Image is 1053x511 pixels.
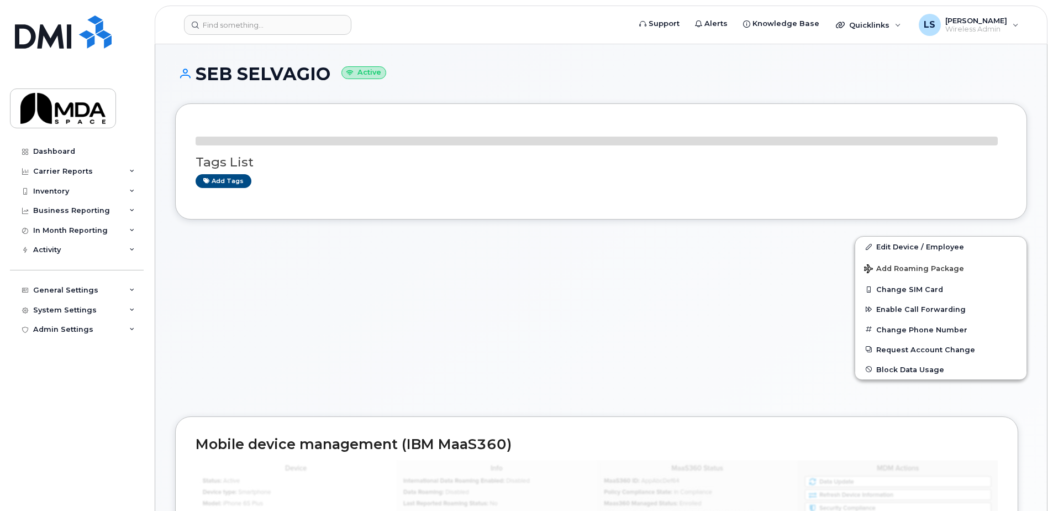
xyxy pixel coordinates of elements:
[196,174,251,188] a: Add tags
[855,320,1026,340] button: Change Phone Number
[876,305,966,314] span: Enable Call Forwarding
[855,340,1026,359] button: Request Account Change
[175,64,1027,84] h1: SEB SELVAGIO
[864,264,964,275] span: Add Roaming Package
[855,257,1026,279] button: Add Roaming Package
[855,359,1026,379] button: Block Data Usage
[855,299,1026,319] button: Enable Call Forwarding
[855,279,1026,299] button: Change SIM Card
[196,437,998,452] h2: Mobile device management (IBM MaaS360)
[196,155,1007,169] h3: Tags List
[341,66,386,79] small: Active
[855,237,1026,257] a: Edit Device / Employee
